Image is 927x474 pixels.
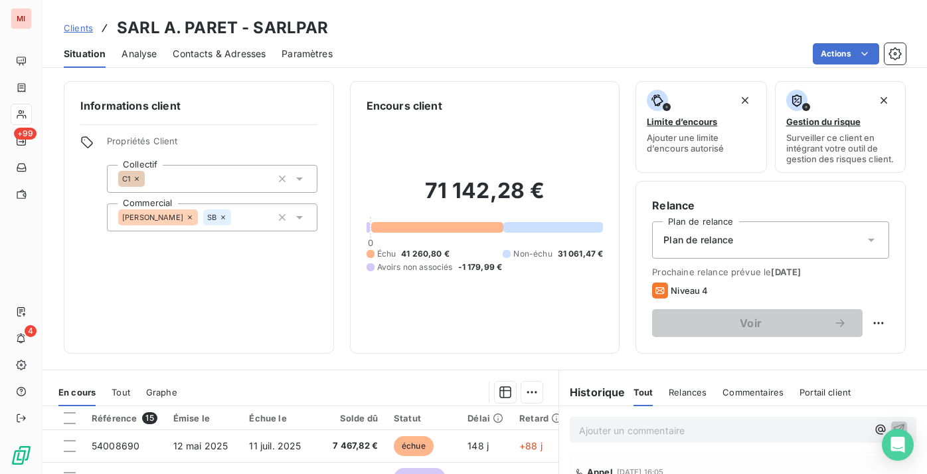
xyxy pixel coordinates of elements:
span: SB [207,213,216,221]
input: Ajouter une valeur [231,211,242,223]
div: Retard [519,413,562,423]
span: Graphe [146,387,177,398]
span: Tout [112,387,130,398]
span: Paramètres [282,47,333,60]
button: Voir [652,309,863,337]
span: Relances [669,387,707,398]
span: Commentaires [722,387,784,398]
span: 148 j [467,440,489,451]
span: échue [394,436,434,456]
h2: 71 142,28 € [367,178,604,217]
span: En cours [58,387,96,398]
span: Portail client [800,387,851,398]
div: Solde dû [326,413,378,423]
span: Gestion du risque [786,116,861,127]
h3: SARL A. PARET - SARLPAR [117,16,328,40]
div: Statut [394,413,452,423]
span: 15 [142,412,157,424]
span: [DATE] [771,267,801,277]
span: 7 467,82 € [326,439,378,453]
span: +88 j [519,440,543,451]
span: Limite d’encours [647,116,717,127]
span: Non-échu [513,248,552,260]
div: Émise le [173,413,234,423]
span: Analyse [122,47,157,60]
span: -1 179,99 € [458,261,503,273]
span: 11 juil. 2025 [249,440,301,451]
span: Voir [668,318,833,328]
span: Surveiller ce client en intégrant votre outil de gestion des risques client. [786,132,894,164]
div: Open Intercom Messenger [882,429,914,461]
div: Référence [92,412,157,424]
span: Avoirs non associés [377,261,453,273]
span: Échu [377,248,396,260]
span: Ajouter une limite d’encours autorisé [647,132,755,154]
span: 4 [25,325,37,337]
span: Prochaine relance prévue le [652,267,889,277]
h6: Relance [652,197,889,213]
span: C1 [122,175,130,183]
img: Logo LeanPay [11,445,32,466]
span: 12 mai 2025 [173,440,228,451]
button: Actions [813,43,879,64]
button: Gestion du risqueSurveiller ce client en intégrant votre outil de gestion des risques client. [775,81,906,173]
span: 41 260,80 € [401,248,450,260]
div: MI [11,8,32,29]
span: 0 [368,237,373,248]
span: Niveau 4 [671,285,708,296]
input: Ajouter une valeur [145,173,155,185]
h6: Historique [559,384,626,400]
span: 54008690 [92,440,139,451]
h6: Encours client [367,98,442,114]
div: Délai [467,413,503,423]
a: Clients [64,21,93,35]
button: Limite d’encoursAjouter une limite d’encours autorisé [635,81,766,173]
span: 31 061,47 € [558,248,604,260]
h6: Informations client [80,98,317,114]
span: Propriétés Client [107,136,317,154]
div: Échue le [249,413,310,423]
span: +99 [14,128,37,140]
span: Plan de relance [663,233,733,247]
span: Tout [633,387,653,398]
span: [PERSON_NAME] [122,213,183,221]
span: Clients [64,23,93,33]
span: Situation [64,47,106,60]
span: Contacts & Adresses [173,47,266,60]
